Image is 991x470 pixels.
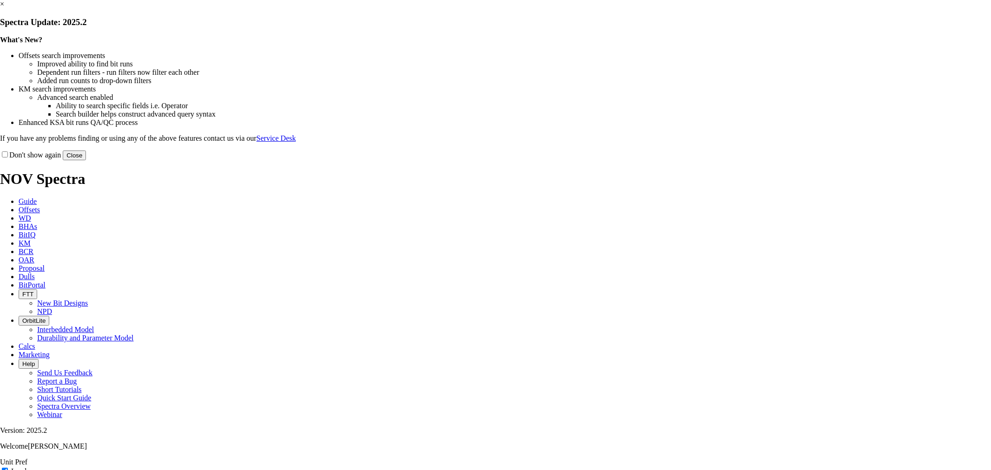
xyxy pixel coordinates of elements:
[56,110,991,118] li: Search builder helps construct advanced query syntax
[19,52,991,60] li: Offsets search improvements
[19,264,45,272] span: Proposal
[19,342,35,350] span: Calcs
[63,150,86,160] button: Close
[19,351,50,359] span: Marketing
[37,394,91,402] a: Quick Start Guide
[19,239,31,247] span: KM
[37,307,52,315] a: NPD
[19,197,37,205] span: Guide
[28,442,87,450] span: [PERSON_NAME]
[37,411,62,418] a: Webinar
[37,299,88,307] a: New Bit Designs
[19,281,46,289] span: BitPortal
[37,68,991,77] li: Dependent run filters - run filters now filter each other
[22,317,46,324] span: OrbitLite
[37,334,134,342] a: Durability and Parameter Model
[19,214,31,222] span: WD
[37,77,991,85] li: Added run counts to drop-down filters
[37,93,991,102] li: Advanced search enabled
[19,231,35,239] span: BitIQ
[256,134,296,142] a: Service Desk
[22,360,35,367] span: Help
[37,377,77,385] a: Report a Bug
[2,151,8,157] input: Don't show again
[37,369,92,377] a: Send Us Feedback
[19,248,33,255] span: BCR
[19,118,991,127] li: Enhanced KSA bit runs QA/QC process
[19,222,37,230] span: BHAs
[19,273,35,281] span: Dulls
[37,402,91,410] a: Spectra Overview
[37,60,991,68] li: Improved ability to find bit runs
[37,326,94,333] a: Interbedded Model
[22,291,33,298] span: FTT
[56,102,991,110] li: Ability to search specific fields i.e. Operator
[19,85,991,93] li: KM search improvements
[19,206,40,214] span: Offsets
[37,385,82,393] a: Short Tutorials
[19,256,34,264] span: OAR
